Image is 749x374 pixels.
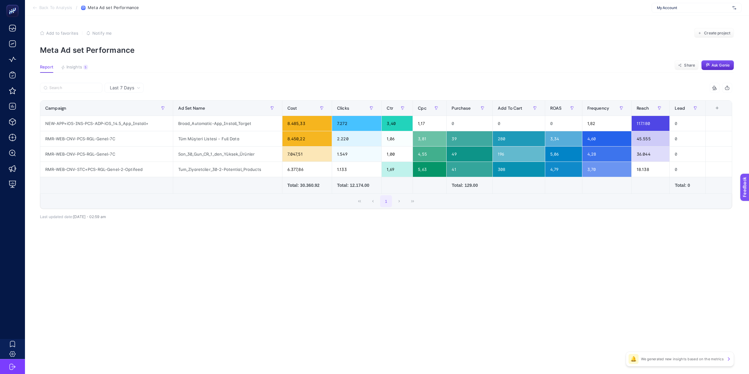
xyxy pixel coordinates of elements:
[66,65,82,70] span: Insights
[447,147,492,162] div: 49
[49,86,99,90] input: Search
[694,28,734,38] button: Create project
[498,106,522,111] span: Add To Cart
[670,131,705,146] div: 0
[73,214,106,219] span: [DATE]・02:59 am
[418,106,426,111] span: Cpc
[587,106,609,111] span: Frequency
[282,147,332,162] div: 7.047,51
[582,147,631,162] div: 4,28
[39,5,72,10] span: Back To Analysis
[493,162,545,177] div: 308
[40,65,53,70] span: Report
[582,131,631,146] div: 4,60
[582,162,631,177] div: 3,70
[675,182,700,188] div: Total: 0
[337,106,349,111] span: Clicks
[40,131,173,146] div: RMR-WEB-CNV-PCS-RGL-Genel-7C
[452,106,471,111] span: Purchase
[287,106,297,111] span: Cost
[40,147,173,162] div: RMR-WEB-CNV-PCS-RGL-Genel-7C
[447,162,492,177] div: 41
[545,162,582,177] div: 4,79
[493,116,545,131] div: 0
[545,116,582,131] div: 0
[545,131,582,146] div: 3,34
[40,31,78,36] button: Add to favorites
[4,2,24,7] span: Feedback
[545,147,582,162] div: 5,06
[332,116,381,131] div: 7.272
[282,131,332,146] div: 8.450,22
[711,106,716,119] div: 12 items selected
[701,60,734,70] button: Ask Genie
[40,46,734,55] p: Meta Ad set Performance
[413,147,446,162] div: 4,55
[76,5,77,10] span: /
[582,116,631,131] div: 1,82
[173,162,282,177] div: Tum_Ziyaretciler_30-2-Potential_Products
[657,5,730,10] span: My Account
[45,106,66,111] span: Campaign
[493,131,545,146] div: 280
[40,93,732,219] div: Last 7 Days
[110,85,134,91] span: Last 7 Days
[413,131,446,146] div: 3,81
[674,60,699,70] button: Share
[337,182,376,188] div: Total: 12.174.00
[684,63,695,68] span: Share
[332,162,381,177] div: 1.133
[173,147,282,162] div: Son_30_Gun_CR_1_den_Yüksek_Ürünler
[380,195,392,207] button: 1
[447,131,492,146] div: 39
[550,106,562,111] span: ROAS
[282,116,332,131] div: 8.485,33
[92,31,112,36] span: Notify me
[632,162,669,177] div: 18.138
[413,162,446,177] div: 5,63
[670,116,705,131] div: 0
[83,65,88,70] div: 5
[732,5,736,11] img: svg%3e
[382,116,413,131] div: 3,40
[452,182,487,188] div: Total: 129.00
[712,63,730,68] span: Ask Genie
[413,116,446,131] div: 1,17
[173,131,282,146] div: Tüm Müşteri Listesi - Full Data
[88,5,139,10] span: Meta Ad set Performance
[675,106,685,111] span: Lead
[40,214,73,219] span: Last updated date:
[332,131,381,146] div: 2.220
[493,147,545,162] div: 196
[178,106,205,111] span: Ad Set Name
[632,147,669,162] div: 36.044
[86,31,112,36] button: Notify me
[711,106,723,111] div: +
[40,116,173,131] div: NEW-APP+iOS-INS-PCS-ADP-iOS_14.5_App_Install+
[382,131,413,146] div: 1,06
[173,116,282,131] div: Broad_Automatic-App_Install_Target
[670,147,705,162] div: 0
[670,162,705,177] div: 0
[382,162,413,177] div: 1,69
[382,147,413,162] div: 1,00
[287,182,327,188] div: Total: 30.360.92
[632,131,669,146] div: 45.555
[387,106,393,111] span: Ctr
[46,31,78,36] span: Add to favorites
[632,116,669,131] div: 117.180
[637,106,649,111] span: Reach
[282,162,332,177] div: 6.377,86
[447,116,492,131] div: 0
[332,147,381,162] div: 1.549
[40,162,173,177] div: RMR-WEB-CNV-STC+PCS-RGL-Genel-2-Optifeed
[704,31,730,36] span: Create project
